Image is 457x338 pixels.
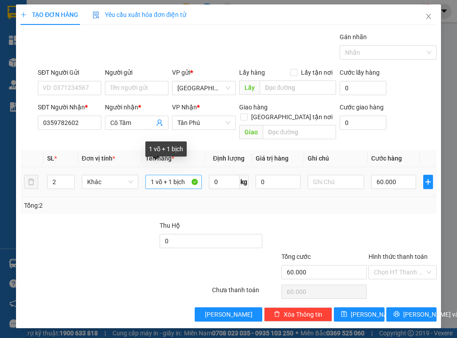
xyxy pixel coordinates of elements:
[24,201,177,210] div: Tổng: 2
[117,51,162,66] span: phú túc
[145,141,187,157] div: 1 võ + 1 bịch
[145,175,202,189] input: VD: Bàn, Ghế
[386,307,437,322] button: printer[PERSON_NAME] và In
[239,69,265,76] span: Lấy hàng
[160,222,180,229] span: Thu Hộ
[263,125,336,139] input: Dọc đường
[351,310,398,319] span: [PERSON_NAME]
[304,150,368,167] th: Ghi chú
[177,116,230,129] span: Tân Phú
[105,102,168,112] div: Người nhận
[104,38,175,51] div: 0909760041
[284,310,322,319] span: Xóa Thông tin
[172,104,197,111] span: VP Nhận
[87,175,133,189] span: Khác
[172,68,236,77] div: VP gửi
[256,175,301,189] input: 0
[105,68,168,77] div: Người gửi
[239,104,268,111] span: Giao hàng
[297,68,336,77] span: Lấy tận nơi
[8,8,21,17] span: Gửi:
[340,33,367,40] label: Gán nhãn
[104,28,175,38] div: vân
[341,311,347,318] span: save
[240,175,249,189] span: kg
[340,116,386,130] input: Cước giao hàng
[20,11,78,18] span: TẠO ĐƠN HÀNG
[38,68,101,77] div: SĐT Người Gửi
[104,56,117,65] span: DĐ:
[211,285,281,301] div: Chưa thanh toán
[248,112,336,122] span: [GEOGRAPHIC_DATA] tận nơi
[8,8,98,28] div: [GEOGRAPHIC_DATA]
[424,178,433,185] span: plus
[274,311,280,318] span: delete
[264,307,332,322] button: deleteXóa Thông tin
[371,155,402,162] span: Cước hàng
[104,8,125,17] span: Nhận:
[239,125,263,139] span: Giao
[24,175,38,189] button: delete
[92,12,100,19] img: icon
[281,253,311,260] span: Tổng cước
[425,13,432,20] span: close
[260,80,336,95] input: Dọc đường
[104,8,175,28] div: [PERSON_NAME]
[340,81,386,95] input: Cước lấy hàng
[195,307,263,322] button: [PERSON_NAME]
[92,11,186,18] span: Yêu cầu xuất hóa đơn điện tử
[308,175,364,189] input: Ghi Chú
[213,155,245,162] span: Định lượng
[239,80,260,95] span: Lấy
[156,119,163,126] span: user-add
[423,175,433,189] button: plus
[369,253,428,260] label: Hình thức thanh toán
[334,307,385,322] button: save[PERSON_NAME]
[177,81,230,95] span: Sài Gòn
[393,311,400,318] span: printer
[20,12,27,18] span: plus
[47,155,54,162] span: SL
[340,69,380,76] label: Cước lấy hàng
[416,4,441,29] button: Close
[340,104,384,111] label: Cước giao hàng
[205,310,253,319] span: [PERSON_NAME]
[82,155,115,162] span: Đơn vị tính
[256,155,289,162] span: Giá trị hàng
[38,102,101,112] div: SĐT Người Nhận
